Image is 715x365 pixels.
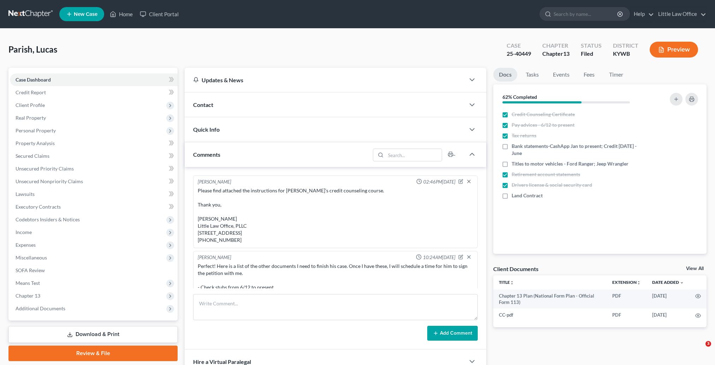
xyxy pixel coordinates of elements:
[106,8,136,20] a: Home
[10,264,178,277] a: SOFA Review
[16,127,56,133] span: Personal Property
[16,204,61,210] span: Executory Contracts
[10,162,178,175] a: Unsecured Priority Claims
[512,121,574,128] span: Pay advices - 6/12 to present
[16,242,36,248] span: Expenses
[198,179,231,186] div: [PERSON_NAME]
[512,181,592,189] span: Drivers license & social security card
[16,153,49,159] span: Secured Claims
[647,309,690,321] td: [DATE]
[16,140,55,146] span: Property Analysis
[512,111,575,118] span: Credit Counseling Certificate
[8,44,57,54] span: Parish, Lucas
[612,280,641,285] a: Extensionunfold_more
[16,255,47,261] span: Miscellaneous
[493,309,607,321] td: CC-pdf
[512,132,536,139] span: Tax returns
[680,281,684,285] i: expand_more
[499,280,514,285] a: Titleunfold_more
[16,89,46,95] span: Credit Report
[16,166,74,172] span: Unsecured Priority Claims
[16,280,40,286] span: Means Test
[512,192,543,199] span: Land Contract
[705,341,711,347] span: 3
[16,191,35,197] span: Lawsuits
[423,179,455,185] span: 02:46PM[DATE]
[16,267,45,273] span: SOFA Review
[554,7,618,20] input: Search by name...
[512,171,580,178] span: Retirement account statements
[10,201,178,213] a: Executory Contracts
[74,12,97,17] span: New Case
[193,151,220,158] span: Comments
[607,289,647,309] td: PDF
[581,50,602,58] div: Filed
[512,160,628,167] span: Titles to motor vehicles - Ford Ranger; Jeep Wrangler
[16,229,32,235] span: Income
[193,101,213,108] span: Contact
[630,8,654,20] a: Help
[10,150,178,162] a: Secured Claims
[386,149,442,161] input: Search...
[542,50,570,58] div: Chapter
[193,358,251,365] span: Hire a Virtual Paralegal
[493,68,517,82] a: Docs
[547,68,575,82] a: Events
[16,178,83,184] span: Unsecured Nonpriority Claims
[193,76,457,84] div: Updates & News
[507,42,531,50] div: Case
[16,77,51,83] span: Case Dashboard
[10,188,178,201] a: Lawsuits
[10,86,178,99] a: Credit Report
[613,50,638,58] div: KYWB
[493,265,538,273] div: Client Documents
[650,42,698,58] button: Preview
[637,281,641,285] i: unfold_more
[16,293,40,299] span: Chapter 13
[686,266,704,271] a: View All
[8,326,178,343] a: Download & Print
[16,305,65,311] span: Additional Documents
[16,216,80,222] span: Codebtors Insiders & Notices
[691,341,708,358] iframe: Intercom live chat
[607,309,647,321] td: PDF
[563,50,570,57] span: 13
[647,289,690,309] td: [DATE]
[581,42,602,50] div: Status
[520,68,544,82] a: Tasks
[10,137,178,150] a: Property Analysis
[578,68,601,82] a: Fees
[603,68,629,82] a: Timer
[502,94,537,100] strong: 62% Completed
[510,281,514,285] i: unfold_more
[198,254,231,261] div: [PERSON_NAME]
[512,143,647,157] span: Bank statements-CashApp Jan to present; Credit [DATE] - June
[16,102,45,108] span: Client Profile
[10,175,178,188] a: Unsecured Nonpriority Claims
[613,42,638,50] div: District
[423,254,455,261] span: 10:24AM[DATE]
[136,8,182,20] a: Client Portal
[655,8,706,20] a: Little Law Office
[507,50,531,58] div: 25-40449
[427,326,478,341] button: Add Comment
[198,187,473,244] div: Please find attached the instructions for [PERSON_NAME]’s credit counseling course. Thank you, [P...
[16,115,46,121] span: Real Property
[193,126,220,133] span: Quick Info
[10,73,178,86] a: Case Dashboard
[493,289,607,309] td: Chapter 13 Plan (National Form Plan - Official Form 113)
[652,280,684,285] a: Date Added expand_more
[8,346,178,361] a: Review & File
[542,42,570,50] div: Chapter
